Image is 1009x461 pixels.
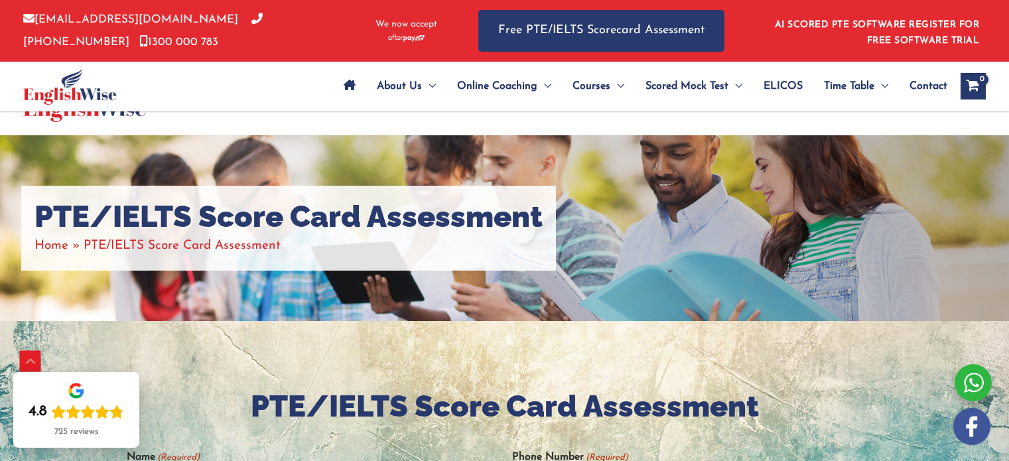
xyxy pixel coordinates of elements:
span: Online Coaching [457,63,537,109]
span: Menu Toggle [728,63,742,109]
a: View Shopping Cart, empty [961,73,986,99]
span: ELICOS [764,63,803,109]
a: CoursesMenu Toggle [562,63,635,109]
a: Online CoachingMenu Toggle [446,63,562,109]
span: PTE/IELTS Score Card Assessment [84,239,281,252]
div: 725 reviews [54,427,98,437]
span: Menu Toggle [874,63,888,109]
span: About Us [377,63,422,109]
h1: PTE/IELTS Score Card Assessment [34,199,543,235]
span: Time Table [824,63,874,109]
a: 1300 000 783 [139,36,218,48]
a: Contact [899,63,947,109]
h2: PTE/IELTS Score Card Assessment [127,387,883,427]
a: ELICOS [753,63,813,109]
span: Menu Toggle [610,63,624,109]
div: 4.8 [29,403,47,421]
aside: Header Widget 1 [767,9,986,52]
a: Scored Mock TestMenu Toggle [635,63,753,109]
a: [EMAIL_ADDRESS][DOMAIN_NAME] [23,14,238,25]
span: Menu Toggle [537,63,551,109]
a: Home [34,239,68,252]
span: Contact [909,63,947,109]
img: Afterpay-Logo [388,34,425,42]
a: Free PTE/IELTS Scorecard Assessment [478,10,724,52]
img: cropped-ew-logo [23,68,117,105]
nav: Breadcrumbs [34,235,543,257]
span: Menu Toggle [422,63,436,109]
nav: Site Navigation: Main Menu [333,63,947,109]
div: Rating: 4.8 out of 5 [29,403,124,421]
img: white-facebook.png [953,408,990,445]
a: Time TableMenu Toggle [813,63,899,109]
a: AI SCORED PTE SOFTWARE REGISTER FOR FREE SOFTWARE TRIAL [775,20,980,46]
span: Courses [572,63,610,109]
a: [PHONE_NUMBER] [23,14,263,47]
span: We now accept [375,18,437,31]
span: Scored Mock Test [645,63,728,109]
a: About UsMenu Toggle [366,63,446,109]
